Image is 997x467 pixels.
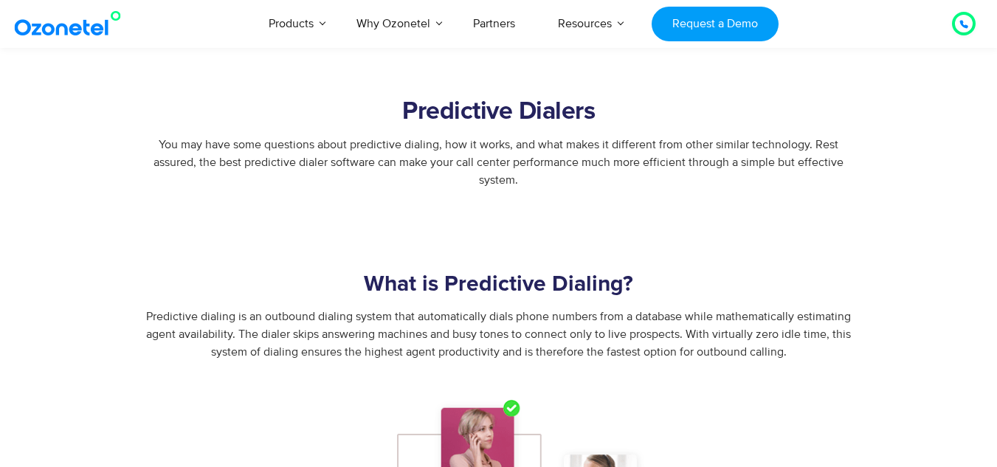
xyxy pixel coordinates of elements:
a: Request a Demo [652,7,778,41]
span: Predictive dialing is an outbound dialing system that automatically dials phone numbers from a da... [146,309,851,359]
h3: What is Predictive Dialing? [38,270,960,299]
span: You may have some questions about predictive dialing, how it works, and what makes it different f... [153,137,844,187]
h2: Predictive Dialers [38,97,960,127]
